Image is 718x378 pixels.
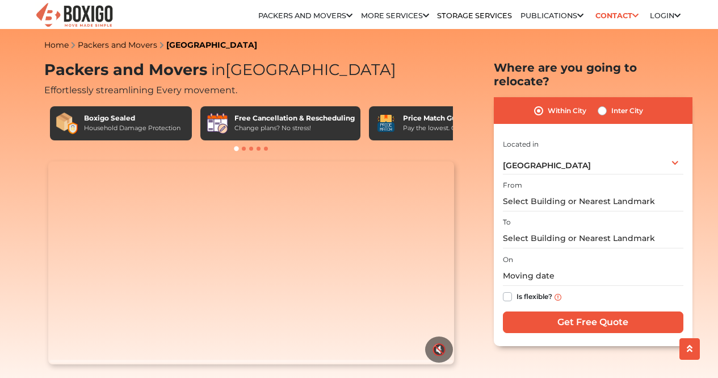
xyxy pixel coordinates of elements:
[591,7,642,24] a: Contact
[56,112,78,135] img: Boxigo Sealed
[44,85,237,95] span: Effortlessly streamlining Every movement.
[206,112,229,135] img: Free Cancellation & Rescheduling
[548,104,586,118] label: Within City
[503,266,683,286] input: Moving date
[425,337,453,363] button: 🔇
[258,11,352,20] a: Packers and Movers
[361,11,429,20] a: More services
[650,11,681,20] a: Login
[207,60,396,79] span: [GEOGRAPHIC_DATA]
[611,104,643,118] label: Inter City
[35,2,114,30] img: Boxigo
[403,123,489,133] div: Pay the lowest. Guaranteed!
[166,40,257,50] a: [GEOGRAPHIC_DATA]
[503,229,683,248] input: Select Building or Nearest Landmark
[48,161,454,365] video: Your browser does not support the video tag.
[234,123,355,133] div: Change plans? No stress!
[84,113,180,123] div: Boxigo Sealed
[503,311,683,333] input: Get Free Quote
[44,40,69,50] a: Home
[503,217,511,227] label: To
[503,139,539,149] label: Located in
[503,180,522,190] label: From
[84,123,180,133] div: Household Damage Protection
[517,290,552,302] label: Is flexible?
[375,112,397,135] img: Price Match Guarantee
[494,61,692,88] h2: Where are you going to relocate?
[437,11,512,20] a: Storage Services
[520,11,583,20] a: Publications
[234,113,355,123] div: Free Cancellation & Rescheduling
[555,294,561,301] img: info
[44,61,459,80] h1: Packers and Movers
[503,192,683,211] input: Select Building or Nearest Landmark
[403,113,489,123] div: Price Match Guarantee
[503,160,591,171] span: [GEOGRAPHIC_DATA]
[211,60,225,79] span: in
[78,40,157,50] a: Packers and Movers
[679,338,700,360] button: scroll up
[503,255,513,265] label: On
